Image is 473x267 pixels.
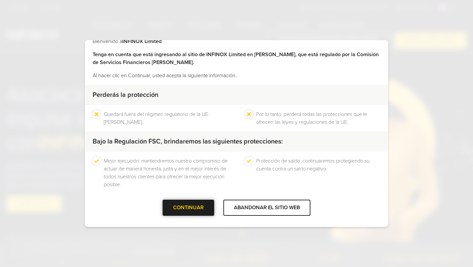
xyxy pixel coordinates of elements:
[93,51,379,66] font: Tenga en cuenta que está ingresando al sitio de INFINOX Limited en [PERSON_NAME], que está regula...
[93,38,122,45] font: Bienvenido a
[173,204,204,211] font: CONTINUAR
[93,72,237,79] font: Al hacer clic en Continuar, usted acepta la siguiente información.
[104,111,209,125] font: Quedará fuera del régimen regulatorio de la UE: [PERSON_NAME].
[122,38,162,45] font: INFINOX Limited
[93,91,158,99] font: Perderás la protección
[234,204,300,211] font: ABANDONAR EL SITIO WEB
[256,111,367,125] font: Por lo tanto, perderá todas las protecciones que le ofrecen las leyes y regulaciones de la UE.
[104,158,228,188] font: Mejor ejecución: mantendremos nuestro compromiso de actuar de manera honesta, justa y en el mejor...
[256,158,370,172] font: Protección de saldo: continuaremos protegiendo su cuenta contra un saldo negativo.
[93,138,283,145] font: Bajo la Regulación FSC, brindaremos las siguientes protecciones:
